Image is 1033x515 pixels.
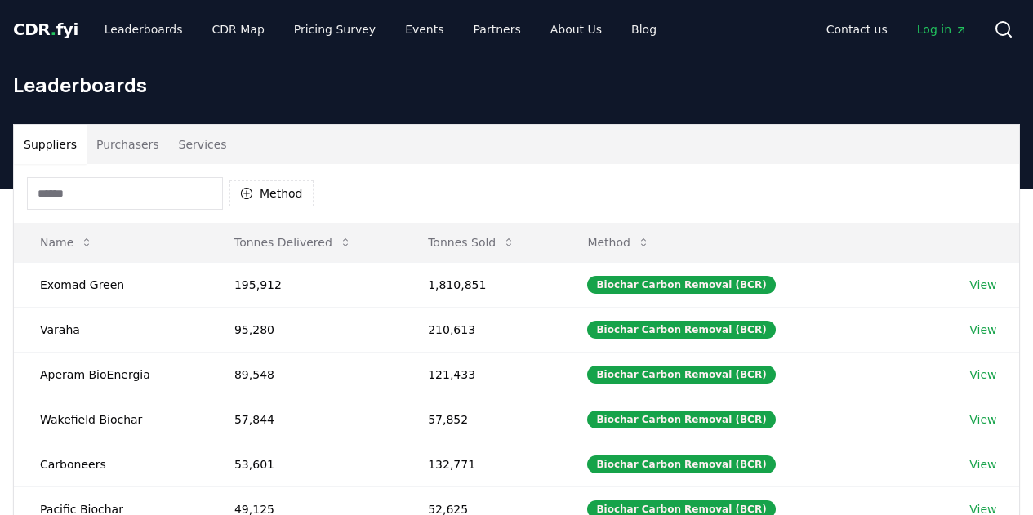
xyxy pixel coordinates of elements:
[281,15,389,44] a: Pricing Survey
[169,125,237,164] button: Services
[14,397,208,442] td: Wakefield Biochar
[587,276,775,294] div: Biochar Carbon Removal (BCR)
[402,397,561,442] td: 57,852
[14,442,208,486] td: Carboneers
[969,411,996,428] a: View
[208,262,402,307] td: 195,912
[904,15,981,44] a: Log in
[587,321,775,339] div: Biochar Carbon Removal (BCR)
[87,125,169,164] button: Purchasers
[221,226,365,259] button: Tonnes Delivered
[402,262,561,307] td: 1,810,851
[14,125,87,164] button: Suppliers
[917,21,968,38] span: Log in
[969,322,996,338] a: View
[813,15,981,44] nav: Main
[402,352,561,397] td: 121,433
[13,72,1020,98] h1: Leaderboards
[587,366,775,384] div: Biochar Carbon Removal (BCR)
[208,352,402,397] td: 89,548
[574,226,663,259] button: Method
[415,226,528,259] button: Tonnes Sold
[969,456,996,473] a: View
[537,15,615,44] a: About Us
[208,397,402,442] td: 57,844
[13,18,78,41] a: CDR.fyi
[208,442,402,486] td: 53,601
[14,262,208,307] td: Exomad Green
[969,277,996,293] a: View
[402,442,561,486] td: 132,771
[587,455,775,473] div: Biochar Carbon Removal (BCR)
[91,15,670,44] nav: Main
[199,15,278,44] a: CDR Map
[208,307,402,352] td: 95,280
[14,352,208,397] td: Aperam BioEnergia
[587,411,775,428] div: Biochar Carbon Removal (BCR)
[813,15,901,44] a: Contact us
[229,180,314,206] button: Method
[14,307,208,352] td: Varaha
[51,20,56,39] span: .
[27,226,106,259] button: Name
[969,366,996,383] a: View
[402,307,561,352] td: 210,613
[91,15,196,44] a: Leaderboards
[392,15,456,44] a: Events
[461,15,534,44] a: Partners
[13,20,78,39] span: CDR fyi
[618,15,670,44] a: Blog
